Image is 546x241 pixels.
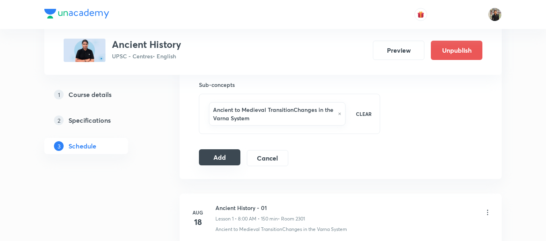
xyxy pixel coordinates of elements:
h5: Course details [68,90,112,99]
button: Cancel [247,150,288,166]
p: 1 [54,90,64,99]
a: 2Specifications [44,112,154,128]
a: Company Logo [44,9,109,21]
button: avatar [414,8,427,21]
img: Company Logo [44,9,109,19]
img: 98e8debc006a48109962336a2f289550.png [64,39,105,62]
h6: Sub-concepts [199,80,380,89]
h5: Specifications [68,115,111,125]
img: avatar [417,11,424,18]
h6: Ancient History - 01 [215,204,305,212]
img: Yudhishthir [488,8,502,21]
h3: Ancient History [112,39,181,50]
p: 3 [54,141,64,151]
p: UPSC - Centres • English [112,52,181,60]
button: Add [199,149,240,165]
p: Lesson 1 • 8:00 AM • 150 min [215,215,278,222]
button: Unpublish [431,41,482,60]
p: • Room 2301 [278,215,305,222]
p: Ancient to Medieval TransitionChanges in the Varna System [215,226,347,233]
p: CLEAR [356,110,372,117]
h5: Schedule [68,141,96,151]
a: 1Course details [44,87,154,103]
p: 2 [54,115,64,125]
h6: Aug [190,209,206,216]
h6: Ancient to Medieval TransitionChanges in the Varna System [213,105,334,122]
h4: 18 [190,216,206,228]
button: Preview [373,41,424,60]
